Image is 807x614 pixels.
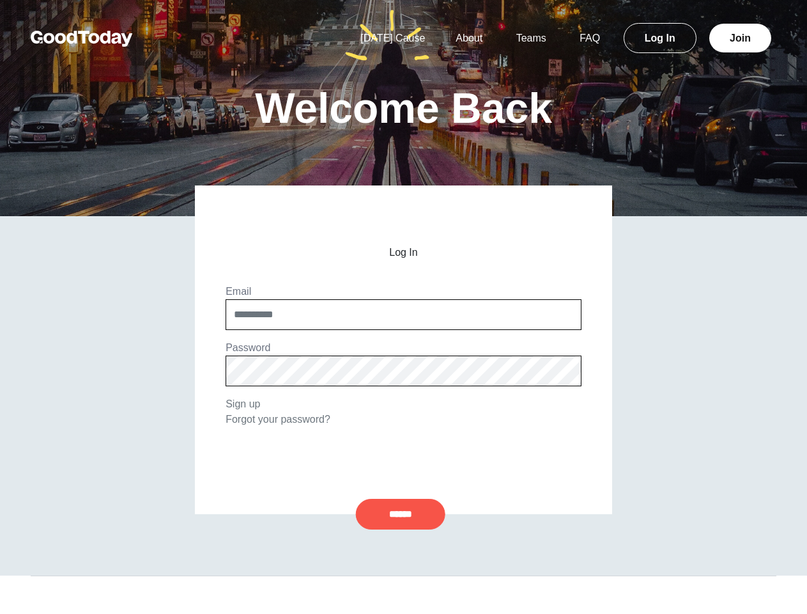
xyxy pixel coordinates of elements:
[226,247,581,258] h2: Log In
[345,33,440,43] a: [DATE] Cause
[226,414,330,425] a: Forgot your password?
[440,33,498,43] a: About
[501,33,562,43] a: Teams
[255,87,552,129] h1: Welcome Back
[31,31,133,47] img: GoodToday
[226,342,270,353] label: Password
[624,23,696,53] a: Log In
[226,398,260,409] a: Sign up
[564,33,615,43] a: FAQ
[709,24,771,52] a: Join
[226,286,251,297] label: Email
